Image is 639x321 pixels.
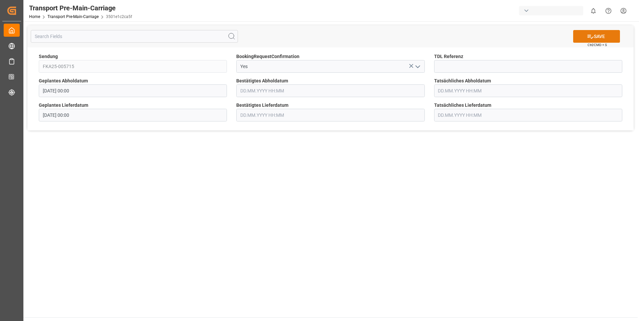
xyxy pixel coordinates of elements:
a: Transport Pre-Main-Carriage [47,14,99,19]
span: Bestätigtes Lieferdatum [236,102,288,109]
button: show 0 new notifications [586,3,601,18]
span: Bestätigtes Abholdatum [236,77,288,84]
input: DD.MM.YYYY HH:MM [434,109,622,121]
button: Help Center [601,3,616,18]
span: Sendung [39,53,58,60]
input: DD.MM.YYYY HH:MM [236,84,424,97]
div: Transport Pre-Main-Carriage [29,3,132,13]
span: Geplantes Lieferdatum [39,102,88,109]
input: Search Fields [31,30,238,43]
button: open menu [412,61,422,72]
button: SAVE [573,30,620,43]
span: TDL Referenz [434,53,463,60]
span: Tatsächliches Lieferdatum [434,102,491,109]
span: Tatsächliches Abholdatum [434,77,491,84]
input: DD.MM.YYYY HH:MM [39,109,227,121]
a: Home [29,14,40,19]
span: BookingRequestConfirmation [236,53,299,60]
input: DD.MM.YYYY HH:MM [434,84,622,97]
span: Geplantes Abholdatum [39,77,88,84]
input: DD.MM.YYYY HH:MM [236,109,424,121]
input: DD.MM.YYYY HH:MM [39,84,227,97]
span: Ctrl/CMD + S [588,42,607,47]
